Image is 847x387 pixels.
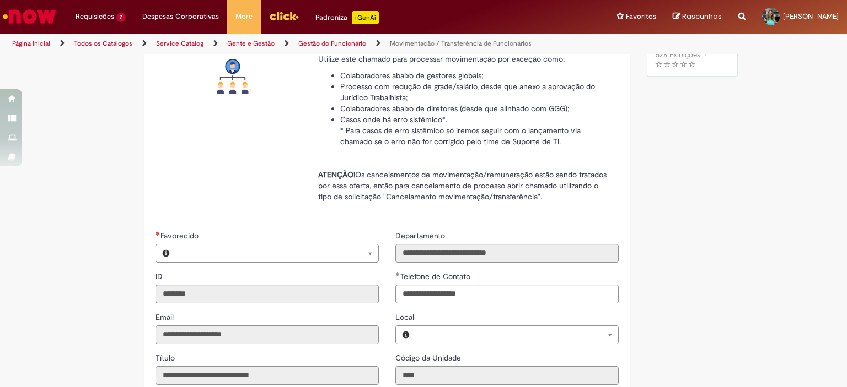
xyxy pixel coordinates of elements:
[318,170,607,201] span: Os cancelamentos de movimentação/remuneração estão sendo tratados por essa oferta, então para can...
[156,312,176,322] span: Somente leitura - Email
[74,39,132,48] a: Todos os Catálogos
[227,39,275,48] a: Gente e Gestão
[235,11,253,22] span: More
[156,285,379,303] input: ID
[682,11,722,21] span: Rascunhos
[160,231,201,241] span: Necessários - Favorecido
[156,312,176,323] label: Somente leitura - Email
[395,352,463,363] label: Somente leitura - Código da Unidade
[340,115,447,124] span: Casos onde há erro sistêmico*.
[142,11,219,22] span: Despesas Corporativas
[673,12,722,22] a: Rascunhos
[176,244,378,262] a: Limpar campo Favorecido
[395,272,400,276] span: Obrigatório Preenchido
[12,39,50,48] a: Página inicial
[390,39,532,48] a: Movimentação / Transferência de Funcionários
[1,6,58,28] img: ServiceNow
[156,366,379,385] input: Título
[340,126,581,146] span: * Para casos de erro sistêmico só iremos seguir com o lançamento via chamado se o erro não for co...
[395,244,619,263] input: Departamento
[8,34,556,54] ul: Trilhas de página
[340,103,570,113] span: Colaboradores abaixo de diretores (desde que alinhado com GGG);
[395,353,463,363] span: Somente leitura - Código da Unidade
[156,231,160,236] span: Necessários
[395,231,447,241] span: Somente leitura - Departamento
[156,353,177,363] span: Somente leitura - Título
[340,70,484,80] span: Colaboradores abaixo de gestores globais;
[626,11,656,22] span: Favoritos
[315,11,379,24] div: Padroniza
[318,54,565,64] span: Utilize este chamado para processar movimentação por exceção como:
[396,326,416,344] button: Local, Visualizar este registro
[76,11,114,22] span: Requisições
[416,326,618,344] a: Limpar campo Local
[116,13,126,22] span: 7
[156,244,176,262] button: Favorecido, Visualizar este registro
[269,8,299,24] img: click_logo_yellow_360x200.png
[156,271,165,281] span: Somente leitura - ID
[318,170,355,179] strong: ATENÇÃO!
[703,47,709,62] span: •
[395,285,619,303] input: Telefone de Contato
[783,12,839,21] span: [PERSON_NAME]
[298,39,366,48] a: Gestão do Funcionário
[395,312,416,322] span: Local
[395,230,447,241] label: Somente leitura - Departamento
[340,81,595,102] span: Processo com redução de grade/salário, desde que anexo a aprovação do Jurídico Trabalhista;
[215,59,250,94] img: Movimentação / Transferência de Funcionários
[156,39,203,48] a: Service Catalog
[156,325,379,344] input: Email
[400,271,473,281] span: Telefone de Contato
[156,352,177,363] label: Somente leitura - Título
[156,271,165,282] label: Somente leitura - ID
[395,366,619,385] input: Código da Unidade
[352,11,379,24] p: +GenAi
[656,50,700,59] span: 528 Exibições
